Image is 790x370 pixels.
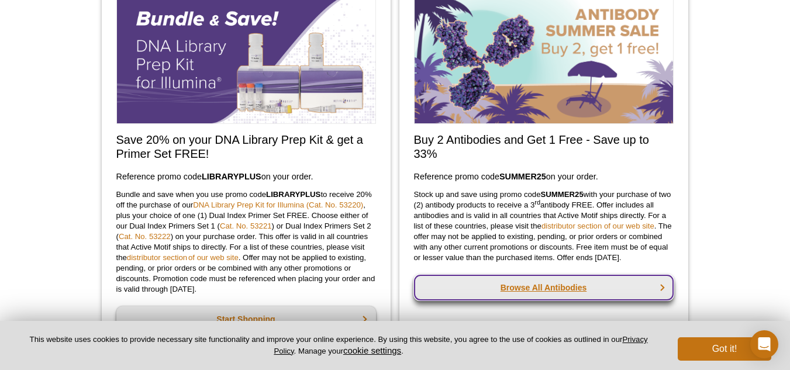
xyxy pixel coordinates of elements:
[343,345,401,355] button: cookie settings
[127,253,239,262] a: distributor section of our web site
[19,334,658,357] p: This website uses cookies to provide necessary site functionality and improve your online experie...
[116,189,376,295] p: Bundle and save when you use promo code to receive 20% off the purchase of our , plus your choice...
[414,275,674,300] a: Browse All Antibodies
[414,133,674,161] h2: Buy 2 Antibodies and Get 1 Free - Save up to 33%
[220,222,272,230] a: Cat. No. 53221
[266,190,320,199] strong: LIBRARYPLUS
[499,172,546,181] strong: SUMMER25
[678,337,771,361] button: Got it!
[116,133,376,161] h2: Save 20% on your DNA Library Prep Kit & get a Primer Set FREE!
[534,199,540,206] sup: rd
[119,232,171,241] a: Cat. No. 53222
[274,335,647,355] a: Privacy Policy
[116,170,376,184] h3: Reference promo code on your order.
[750,330,778,358] div: Open Intercom Messenger
[116,306,376,332] a: Start Shopping
[414,189,674,263] p: Stock up and save using promo code with your purchase of two (2) antibody products to receive a 3...
[193,200,363,209] a: DNA Library Prep Kit for Illumina (Cat. No. 53220)
[541,222,654,230] a: distributor section of our web site
[541,190,584,199] strong: SUMMER25
[414,170,674,184] h3: Reference promo code on your order.
[202,172,261,181] strong: LIBRARYPLUS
